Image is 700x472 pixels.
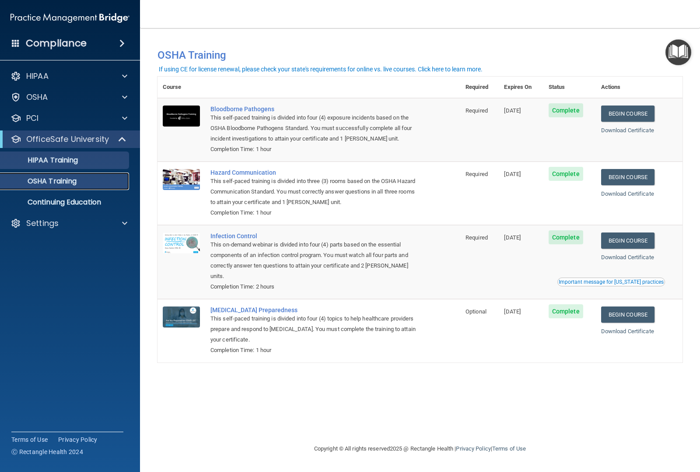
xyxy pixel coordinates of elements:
a: Privacy Policy [456,445,490,452]
a: HIPAA [10,71,127,81]
span: Complete [549,304,583,318]
button: If using CE for license renewal, please check your state's requirements for online vs. live cours... [157,65,484,74]
a: Terms of Use [492,445,526,452]
iframe: Drift Widget Chat Controller [549,411,689,445]
p: OSHA Training [6,177,77,186]
span: [DATE] [504,107,521,114]
div: If using CE for license renewal, please check your state's requirements for online vs. live cours... [159,66,483,72]
span: Ⓒ Rectangle Health 2024 [11,447,83,456]
button: Open Resource Center [665,39,691,65]
a: Begin Course [601,232,654,249]
p: OfficeSafe University [26,134,109,144]
div: This on-demand webinar is divided into four (4) parts based on the essential components of an inf... [210,240,416,282]
span: [DATE] [504,308,521,315]
span: [DATE] [504,171,521,177]
a: Bloodborne Pathogens [210,106,416,113]
div: Completion Time: 1 hour [210,208,416,218]
span: Complete [549,230,583,244]
button: Read this if you are a dental practitioner in the state of CA [557,278,665,286]
div: This self-paced training is divided into four (4) topics to help healthcare providers prepare and... [210,313,416,345]
th: Actions [596,77,682,98]
span: Complete [549,103,583,117]
div: Completion Time: 1 hour [210,144,416,155]
span: [DATE] [504,234,521,241]
a: PCI [10,113,127,123]
th: Course [157,77,205,98]
a: Download Certificate [601,328,654,335]
a: Hazard Communication [210,169,416,176]
a: Settings [10,218,127,229]
p: Continuing Education [6,198,125,207]
th: Expires On [499,77,543,98]
p: OSHA [26,92,48,102]
a: Begin Course [601,106,654,122]
a: Privacy Policy [58,435,98,444]
span: Optional [465,308,486,315]
a: [MEDICAL_DATA] Preparedness [210,306,416,313]
p: Settings [26,218,59,229]
div: Important message for [US_STATE] practices [559,279,664,285]
span: Required [465,234,488,241]
p: HIPAA Training [6,156,78,165]
p: PCI [26,113,38,123]
a: Begin Course [601,306,654,323]
th: Required [460,77,499,98]
a: Download Certificate [601,190,654,197]
a: Begin Course [601,169,654,185]
h4: OSHA Training [157,49,682,61]
a: Infection Control [210,232,416,240]
div: This self-paced training is divided into three (3) rooms based on the OSHA Hazard Communication S... [210,176,416,208]
a: Download Certificate [601,127,654,134]
a: Download Certificate [601,254,654,261]
a: OfficeSafe University [10,134,127,144]
img: PMB logo [10,9,129,27]
div: Completion Time: 2 hours [210,282,416,292]
div: This self-paced training is divided into four (4) exposure incidents based on the OSHA Bloodborne... [210,113,416,144]
th: Status [543,77,596,98]
a: Terms of Use [11,435,48,444]
a: OSHA [10,92,127,102]
div: Completion Time: 1 hour [210,345,416,356]
p: HIPAA [26,71,49,81]
span: Required [465,171,488,177]
span: Complete [549,167,583,181]
div: Copyright © All rights reserved 2025 @ Rectangle Health | | [260,435,580,463]
span: Required [465,107,488,114]
h4: Compliance [26,37,87,49]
